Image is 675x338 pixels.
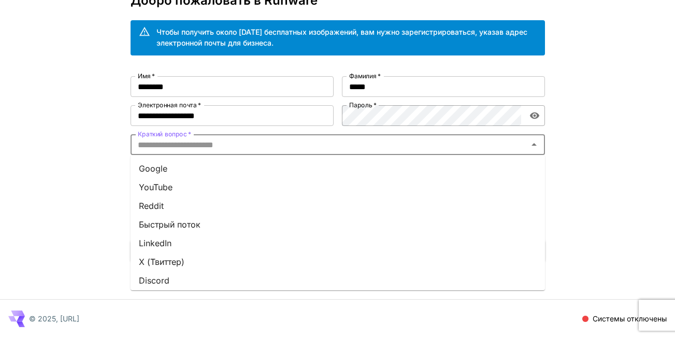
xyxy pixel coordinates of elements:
button: переключить видимость пароля [525,106,544,125]
ya-tr-span: Reddit [139,200,164,212]
ya-tr-span: Системы отключены [593,314,667,323]
ya-tr-span: Discord [139,274,169,287]
ya-tr-span: Фамилия [349,72,377,80]
ya-tr-span: Быстрый поток [139,218,200,231]
ya-tr-span: Пароль [349,101,372,109]
ya-tr-span: YouTube [139,181,173,193]
ya-tr-span: Имя [138,72,151,80]
ya-tr-span: Краткий вопрос [138,130,187,138]
ya-tr-span: Google [139,162,167,175]
ya-tr-span: Электронная почта [138,101,196,109]
button: Закрыть [527,137,541,152]
ya-tr-span: LinkedIn [139,237,171,249]
ya-tr-span: X (Твиттер) [139,256,184,268]
ya-tr-span: © 2025, [URL] [29,314,79,323]
ya-tr-span: Чтобы получить около [DATE] бесплатных изображений, вам нужно зарегистрироваться, указав адрес эл... [156,27,527,47]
